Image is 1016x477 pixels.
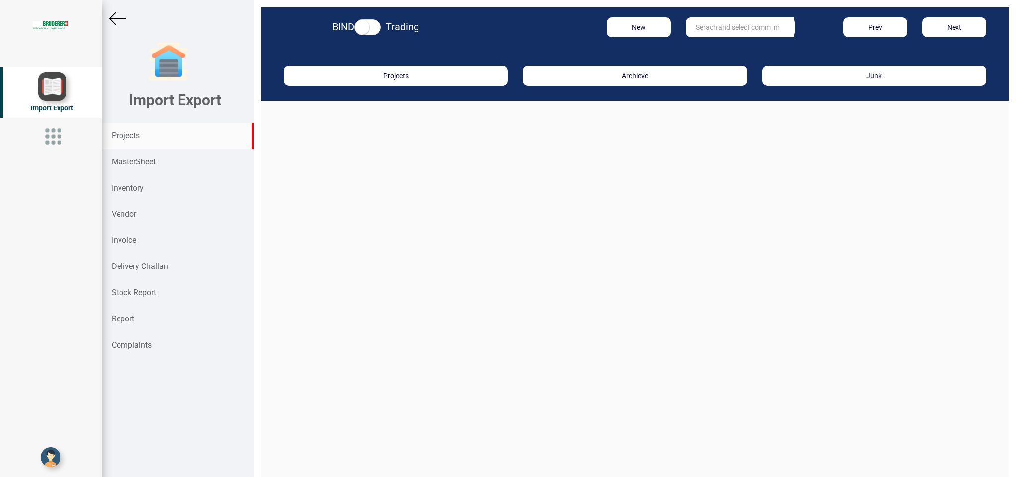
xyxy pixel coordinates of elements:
span: Import Export [31,104,73,112]
button: Prev [843,17,907,37]
button: Projects [284,66,508,86]
strong: Report [112,314,134,323]
strong: BIND [332,21,354,33]
button: New [607,17,671,37]
strong: Complaints [112,340,152,350]
strong: MasterSheet [112,157,156,166]
strong: Projects [112,131,140,140]
img: garage-closed.png [149,42,188,82]
strong: Vendor [112,210,136,219]
strong: Inventory [112,183,144,193]
b: Import Export [129,91,221,108]
button: Next [922,17,986,37]
button: Archieve [523,66,747,86]
button: Junk [762,66,986,86]
strong: Stock Report [112,288,156,297]
input: Serach and select comm_nr [686,17,794,37]
strong: Trading [386,21,419,33]
strong: Invoice [112,235,136,245]
strong: Delivery Challan [112,262,168,271]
